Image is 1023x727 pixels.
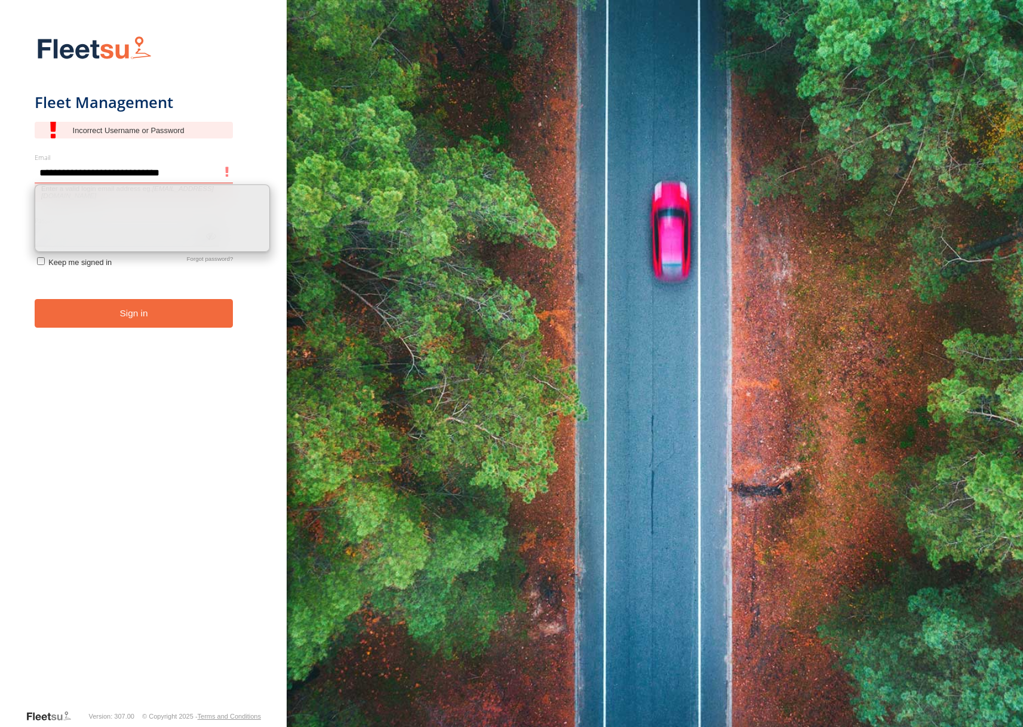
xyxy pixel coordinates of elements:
[37,257,45,265] input: Keep me signed in
[26,710,81,722] a: Visit our Website
[142,713,261,720] div: © Copyright 2025 -
[198,713,261,720] a: Terms and Conditions
[35,33,154,64] img: Fleetsu
[187,255,234,267] a: Forgot password?
[35,299,234,328] button: Sign in
[35,29,253,709] form: main
[48,258,112,267] span: Keep me signed in
[35,153,234,162] label: Email
[35,183,234,202] span: Enter a valid login email address eg.
[35,93,234,112] h1: Fleet Management
[89,713,134,720] div: Version: 307.00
